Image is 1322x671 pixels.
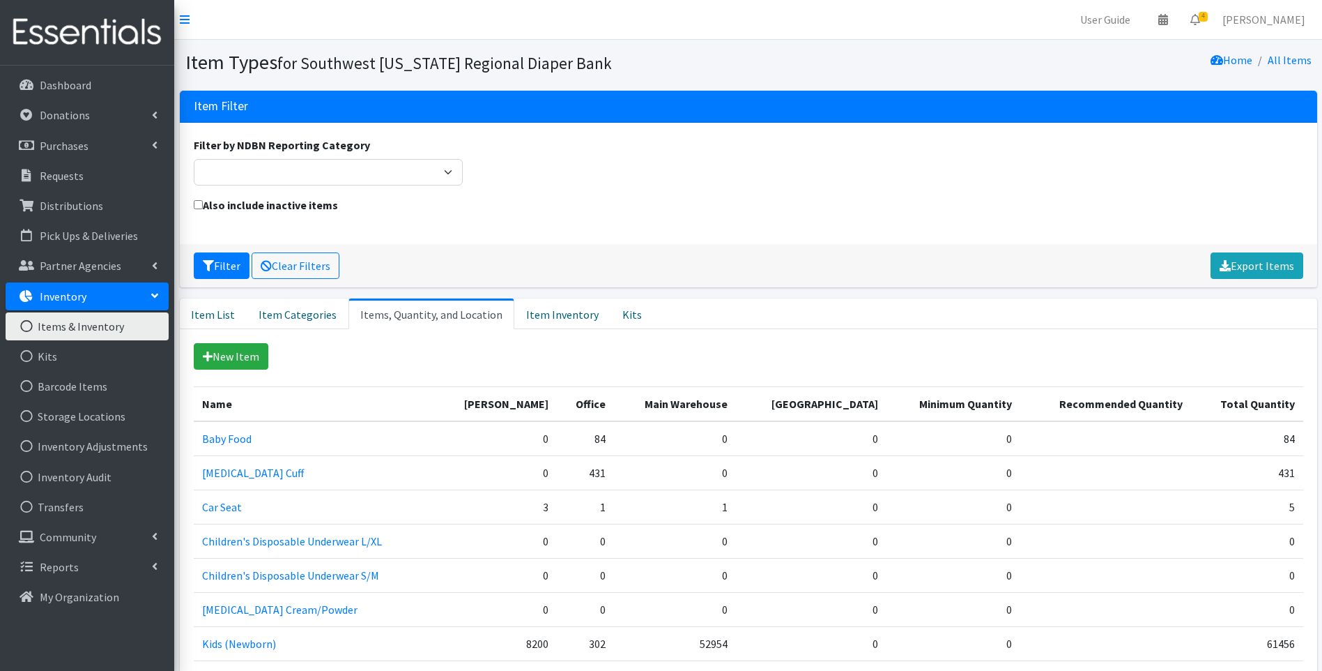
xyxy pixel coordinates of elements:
[6,282,169,310] a: Inventory
[40,199,103,213] p: Distributions
[277,53,612,73] small: for Southwest [US_STATE] Regional Diaper Bank
[194,386,434,421] th: Name
[886,490,1020,524] td: 0
[202,466,304,480] a: [MEDICAL_DATA] Cuff
[1210,53,1252,67] a: Home
[194,197,338,213] label: Also include inactive items
[1191,524,1302,558] td: 0
[557,524,614,558] td: 0
[1191,490,1302,524] td: 5
[6,101,169,129] a: Donations
[252,252,339,279] a: Clear Filters
[433,421,557,456] td: 0
[202,637,276,651] a: Kids (Newborn)
[1191,626,1302,661] td: 61456
[614,455,736,490] td: 0
[1268,53,1312,67] a: All Items
[1211,6,1316,33] a: [PERSON_NAME]
[614,592,736,626] td: 0
[736,386,886,421] th: [GEOGRAPHIC_DATA]
[40,78,91,92] p: Dashboard
[6,493,169,521] a: Transfers
[6,222,169,250] a: Pick Ups & Deliveries
[40,590,119,604] p: My Organization
[736,592,886,626] td: 0
[40,560,79,574] p: Reports
[557,421,614,456] td: 84
[6,9,169,56] img: HumanEssentials
[433,626,557,661] td: 8200
[614,421,736,456] td: 0
[557,626,614,661] td: 302
[886,455,1020,490] td: 0
[1191,455,1302,490] td: 431
[185,50,744,75] h1: Item Types
[886,626,1020,661] td: 0
[433,455,557,490] td: 0
[557,592,614,626] td: 0
[614,386,736,421] th: Main Warehouse
[736,626,886,661] td: 0
[6,583,169,611] a: My Organization
[736,490,886,524] td: 0
[610,299,654,329] a: Kits
[514,299,610,329] a: Item Inventory
[736,455,886,490] td: 0
[433,386,557,421] th: [PERSON_NAME]
[194,99,248,114] h3: Item Filter
[6,252,169,280] a: Partner Agencies
[202,603,358,617] a: [MEDICAL_DATA] Cream/Powder
[194,343,268,370] a: New Item
[736,421,886,456] td: 0
[247,299,348,329] a: Item Categories
[6,342,169,370] a: Kits
[433,490,557,524] td: 3
[433,592,557,626] td: 0
[6,162,169,190] a: Requests
[202,568,379,582] a: Children's Disposable Underwear S/M
[194,137,370,153] label: Filter by NDBN Reporting Category
[6,402,169,430] a: Storage Locations
[40,139,89,153] p: Purchases
[6,523,169,551] a: Community
[6,312,169,340] a: Items & Inventory
[736,558,886,592] td: 0
[202,432,252,446] a: Baby Food
[1069,6,1142,33] a: User Guide
[6,553,169,581] a: Reports
[557,490,614,524] td: 1
[348,299,514,329] a: Items, Quantity, and Location
[6,71,169,99] a: Dashboard
[40,108,90,122] p: Donations
[6,192,169,220] a: Distributions
[1199,12,1208,22] span: 4
[1210,252,1303,279] a: Export Items
[557,386,614,421] th: Office
[194,200,203,209] input: Also include inactive items
[1020,386,1192,421] th: Recommended Quantity
[886,558,1020,592] td: 0
[736,524,886,558] td: 0
[614,524,736,558] td: 0
[40,229,138,243] p: Pick Ups & Deliveries
[1191,592,1302,626] td: 0
[886,386,1020,421] th: Minimum Quantity
[1191,421,1302,456] td: 84
[1191,558,1302,592] td: 0
[614,490,736,524] td: 1
[1179,6,1211,33] a: 4
[40,259,121,273] p: Partner Agencies
[194,252,249,279] button: Filter
[202,500,242,514] a: Car Seat
[6,432,169,460] a: Inventory Adjustments
[557,455,614,490] td: 431
[433,524,557,558] td: 0
[6,372,169,400] a: Barcode Items
[557,558,614,592] td: 0
[40,289,86,303] p: Inventory
[433,558,557,592] td: 0
[886,524,1020,558] td: 0
[40,169,84,183] p: Requests
[886,592,1020,626] td: 0
[202,534,382,548] a: Children's Disposable Underwear L/XL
